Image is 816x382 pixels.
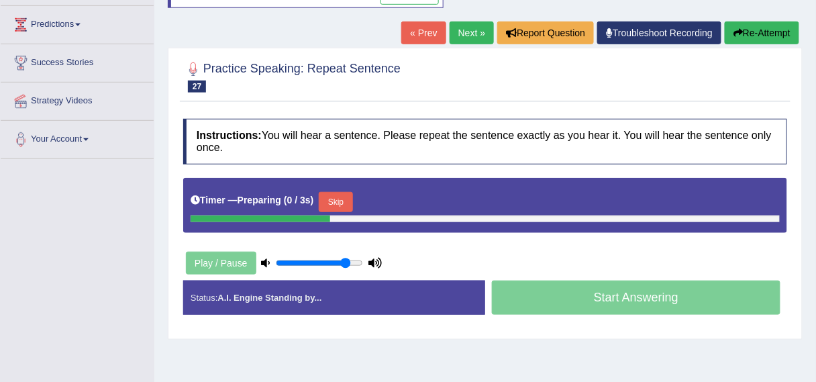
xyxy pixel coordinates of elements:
[597,21,721,44] a: Troubleshoot Recording
[311,195,314,205] b: )
[1,44,154,78] a: Success Stories
[319,192,352,212] button: Skip
[183,59,401,93] h2: Practice Speaking: Repeat Sentence
[1,6,154,40] a: Predictions
[284,195,287,205] b: (
[183,119,787,164] h4: You will hear a sentence. Please repeat the sentence exactly as you hear it. You will hear the se...
[238,195,281,205] b: Preparing
[497,21,594,44] button: Report Question
[217,293,321,303] strong: A.I. Engine Standing by...
[1,83,154,116] a: Strategy Videos
[183,281,485,315] div: Status:
[188,81,206,93] span: 27
[287,195,311,205] b: 0 / 3s
[725,21,799,44] button: Re-Attempt
[197,130,262,141] b: Instructions:
[401,21,446,44] a: « Prev
[1,121,154,154] a: Your Account
[191,195,313,205] h5: Timer —
[450,21,494,44] a: Next »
